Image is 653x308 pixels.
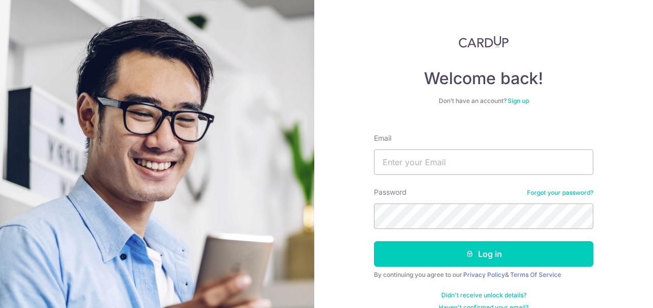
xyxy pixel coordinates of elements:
label: Password [374,187,407,197]
button: Log in [374,241,593,267]
a: Sign up [508,97,529,105]
img: CardUp Logo [459,36,509,48]
h4: Welcome back! [374,68,593,89]
a: Didn't receive unlock details? [441,291,526,299]
div: Don’t have an account? [374,97,593,105]
div: By continuing you agree to our & [374,271,593,279]
a: Terms Of Service [510,271,561,278]
a: Privacy Policy [463,271,505,278]
input: Enter your Email [374,149,593,175]
label: Email [374,133,391,143]
a: Forgot your password? [527,189,593,197]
